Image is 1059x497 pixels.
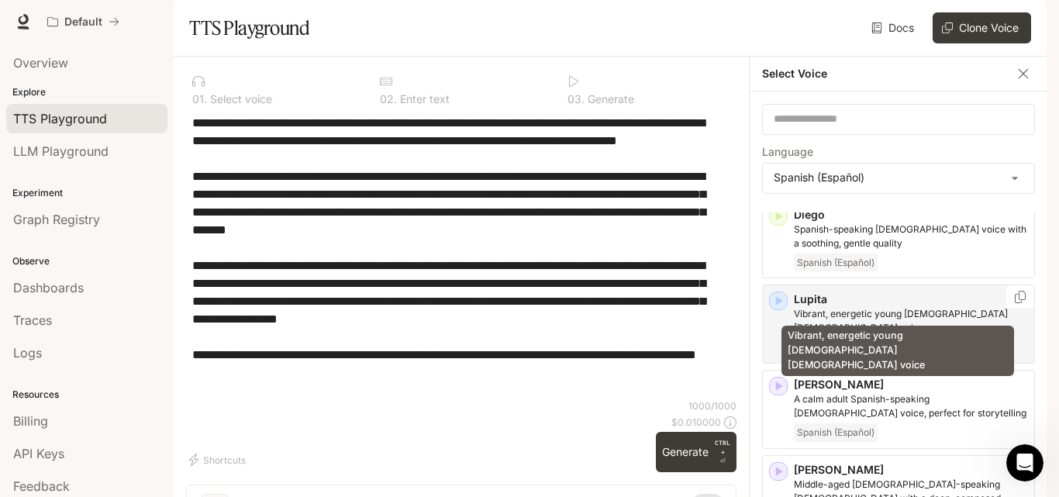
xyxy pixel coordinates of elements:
[186,447,252,472] button: Shortcuts
[40,6,126,37] button: All workspaces
[688,399,736,412] p: 1000 / 1000
[656,432,736,472] button: GenerateCTRL +⏎
[189,12,309,43] h1: TTS Playground
[794,377,1028,392] p: [PERSON_NAME]
[794,423,878,442] span: Spanish (Español)
[868,12,920,43] a: Docs
[794,292,1028,307] p: Lupita
[794,207,1028,223] p: Diego
[397,94,450,105] p: Enter text
[64,16,102,29] p: Default
[207,94,272,105] p: Select voice
[585,94,634,105] p: Generate
[567,94,585,105] p: 0 3 .
[715,438,730,457] p: CTRL +
[933,12,1031,43] button: Clone Voice
[794,223,1028,250] p: Spanish-speaking male voice with a soothing, gentle quality
[671,416,721,429] p: $ 0.010000
[715,438,730,466] p: ⏎
[380,94,397,105] p: 0 2 .
[1012,291,1028,303] button: Copy Voice ID
[794,307,1028,335] p: Vibrant, energetic young Spanish-speaking female voice
[781,326,1014,376] div: Vibrant, energetic young [DEMOGRAPHIC_DATA] [DEMOGRAPHIC_DATA] voice
[192,94,207,105] p: 0 1 .
[794,462,1028,478] p: [PERSON_NAME]
[763,164,1034,193] div: Spanish (Español)
[794,254,878,272] span: Spanish (Español)
[762,147,813,157] p: Language
[794,392,1028,420] p: A calm adult Spanish-speaking male voice, perfect for storytelling
[1006,444,1043,481] iframe: Intercom live chat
